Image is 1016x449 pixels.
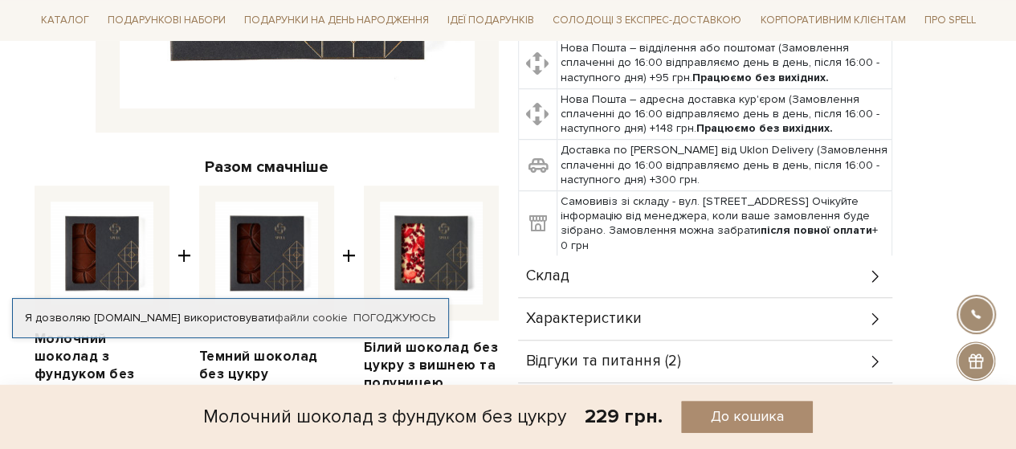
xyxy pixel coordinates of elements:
button: До кошика [681,401,813,433]
span: До кошика [710,407,783,426]
td: Нова Пошта – відділення або поштомат (Замовлення сплаченні до 16:00 відправляємо день в день, піс... [557,38,892,89]
a: Корпоративним клієнтам [753,8,912,33]
a: файли cookie [275,311,348,325]
div: Разом смачніше [35,157,499,178]
a: Білий шоколад без цукру з вишнею та полуницею [364,339,499,392]
div: 229 грн. [585,404,663,429]
img: Білий шоколад без цукру з вишнею та полуницею [380,202,483,304]
b: Працюємо без вихідних. [696,121,833,135]
a: Ідеї подарунків [441,8,541,33]
a: Погоджуюсь [353,311,435,325]
a: Темний шоколад без цукру [199,348,334,383]
a: Подарункові набори [101,8,232,33]
span: Відгуки та питання (2) [526,354,681,369]
a: Молочний шоколад з фундуком без цукру [35,330,169,401]
div: Молочний шоколад з фундуком без цукру [203,401,566,433]
b: Працюємо без вихідних. [692,71,829,84]
span: + [177,186,191,439]
a: Подарунки на День народження [238,8,435,33]
span: Склад [526,269,569,284]
b: після повної оплати [761,223,872,237]
div: Я дозволяю [DOMAIN_NAME] використовувати [13,311,448,325]
a: Каталог [35,8,96,33]
td: Самовивіз зі складу - вул. [STREET_ADDRESS] Очікуйте інформацію від менеджера, коли ваше замовлен... [557,191,892,257]
td: Доставка по [PERSON_NAME] від Uklon Delivery (Замовлення сплаченні до 16:00 відправляємо день в д... [557,140,892,191]
a: Солодощі з експрес-доставкою [546,6,748,34]
img: Темний шоколад без цукру [215,202,318,304]
span: Характеристики [526,312,642,326]
span: + [342,186,356,439]
td: Нова Пошта – адресна доставка кур'єром (Замовлення сплаченні до 16:00 відправляємо день в день, п... [557,88,892,140]
img: Молочний шоколад з фундуком без цукру [51,202,153,304]
a: Про Spell [917,8,981,33]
